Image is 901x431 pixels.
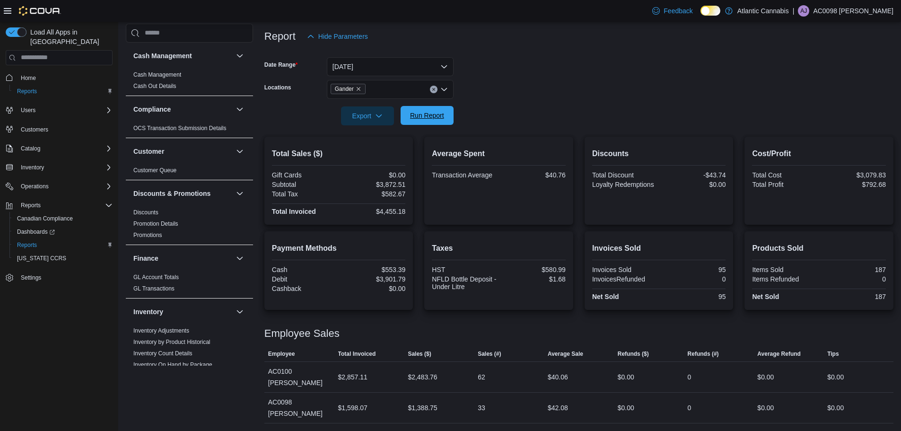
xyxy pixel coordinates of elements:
div: $2,857.11 [338,371,367,383]
a: GL Transactions [133,285,175,292]
button: Inventory [133,307,232,317]
p: | [793,5,795,17]
div: 62 [478,371,485,383]
button: Compliance [133,105,232,114]
a: Inventory Adjustments [133,327,189,334]
div: 187 [821,293,886,300]
h3: Inventory [133,307,163,317]
a: Home [17,72,40,84]
div: 95 [661,293,726,300]
div: $0.00 [618,402,634,413]
div: $0.00 [661,181,726,188]
button: Reports [2,199,116,212]
div: Gift Cards [272,171,337,179]
h2: Cost/Profit [752,148,886,159]
a: Customer Queue [133,167,176,174]
button: Hide Parameters [303,27,372,46]
label: Date Range [264,61,298,69]
span: Reports [17,241,37,249]
div: $2,483.76 [408,371,437,383]
span: Reports [21,202,41,209]
span: Average Sale [548,350,583,358]
a: Cash Management [133,71,181,78]
a: Canadian Compliance [13,213,77,224]
div: Subtotal [272,181,337,188]
span: Refunds (#) [688,350,719,358]
div: AC0098 Jennings Grayden [798,5,809,17]
a: Settings [17,272,45,283]
button: Operations [17,181,52,192]
button: Discounts & Promotions [133,189,232,198]
a: Customers [17,124,52,135]
div: Total Tax [272,190,337,198]
button: Run Report [401,106,454,125]
div: $40.76 [501,171,566,179]
span: Cash Management [133,71,181,79]
h2: Average Spent [432,148,566,159]
h2: Discounts [592,148,726,159]
span: Reports [17,88,37,95]
div: $0.00 [827,371,844,383]
span: Feedback [664,6,692,16]
span: AJ [800,5,807,17]
div: 33 [478,402,485,413]
a: Reports [13,86,41,97]
span: Employee [268,350,295,358]
a: Inventory Count Details [133,350,192,357]
span: Run Report [410,111,444,120]
div: Items Refunded [752,275,817,283]
button: Operations [2,180,116,193]
div: $0.00 [341,171,405,179]
span: Discounts [133,209,158,216]
span: Average Refund [757,350,801,358]
span: Canadian Compliance [13,213,113,224]
div: $792.68 [821,181,886,188]
button: Customer [133,147,232,156]
div: HST [432,266,497,273]
strong: Net Sold [752,293,779,300]
div: $1,598.07 [338,402,367,413]
a: Reports [13,239,41,251]
a: OCS Transaction Submission Details [133,125,227,132]
span: OCS Transaction Submission Details [133,124,227,132]
span: Inventory by Product Historical [133,338,210,346]
h2: Products Sold [752,243,886,254]
button: Inventory [234,306,245,317]
button: [DATE] [327,57,454,76]
button: Inventory [2,161,116,174]
div: Discounts & Promotions [126,207,253,245]
button: Open list of options [440,86,448,93]
span: Settings [21,274,41,281]
div: AC0100 [PERSON_NAME] [264,362,334,392]
div: $0.00 [757,402,774,413]
span: Reports [13,239,113,251]
div: 0 [688,402,691,413]
div: Cash Management [126,69,253,96]
div: $4,455.18 [341,208,405,215]
h3: Employee Sales [264,328,340,339]
div: $580.99 [501,266,566,273]
span: Dashboards [13,226,113,237]
a: GL Account Totals [133,274,179,281]
div: Total Discount [592,171,657,179]
div: $0.00 [757,371,774,383]
h2: Payment Methods [272,243,406,254]
strong: Net Sold [592,293,619,300]
div: Loyalty Redemptions [592,181,657,188]
div: $553.39 [341,266,405,273]
a: Dashboards [9,225,116,238]
h3: Customer [133,147,164,156]
button: Export [341,106,394,125]
span: Promotions [133,231,162,239]
span: Total Invoiced [338,350,376,358]
div: Finance [126,272,253,298]
p: Atlantic Cannabis [737,5,789,17]
div: 187 [821,266,886,273]
img: Cova [19,6,61,16]
nav: Complex example [6,67,113,309]
span: Inventory [21,164,44,171]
